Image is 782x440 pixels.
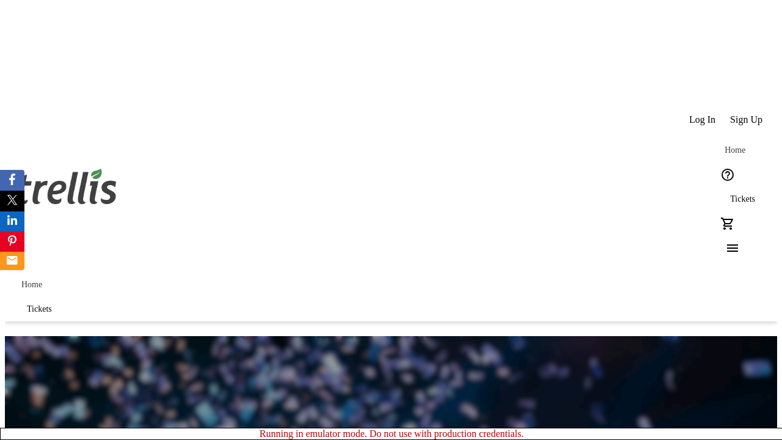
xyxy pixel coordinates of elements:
button: Cart [715,211,740,236]
span: Home [725,145,745,155]
img: Orient E2E Organization X7rEMx5VNW's Logo [12,155,121,216]
span: Log In [689,114,715,125]
span: Home [21,280,42,290]
button: Sign Up [723,108,770,132]
a: Tickets [12,297,67,321]
span: Tickets [730,194,755,204]
span: Tickets [27,304,52,314]
a: Home [715,138,755,163]
button: Log In [682,108,723,132]
a: Home [12,273,51,297]
button: Help [715,163,740,187]
button: Menu [715,236,740,260]
a: Tickets [715,187,770,211]
span: Sign Up [730,114,762,125]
